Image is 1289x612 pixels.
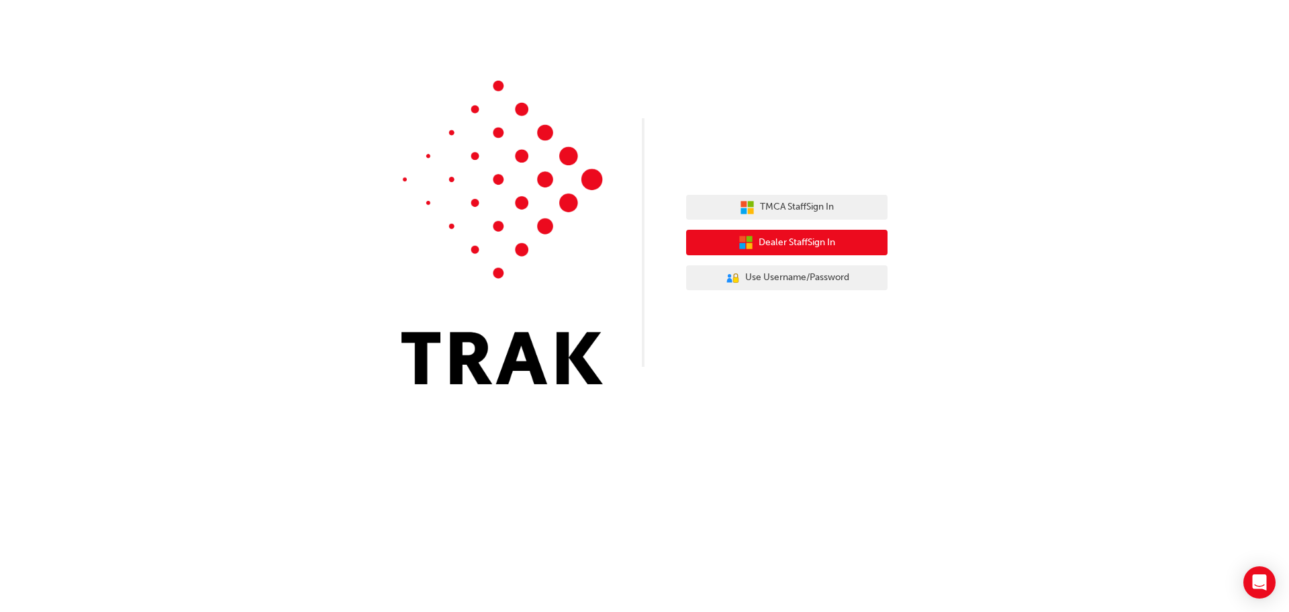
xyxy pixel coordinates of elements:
[759,235,835,251] span: Dealer Staff Sign In
[686,195,888,220] button: TMCA StaffSign In
[686,230,888,255] button: Dealer StaffSign In
[760,200,834,215] span: TMCA Staff Sign In
[745,270,849,286] span: Use Username/Password
[1243,566,1276,599] div: Open Intercom Messenger
[401,81,603,384] img: Trak
[686,265,888,291] button: Use Username/Password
